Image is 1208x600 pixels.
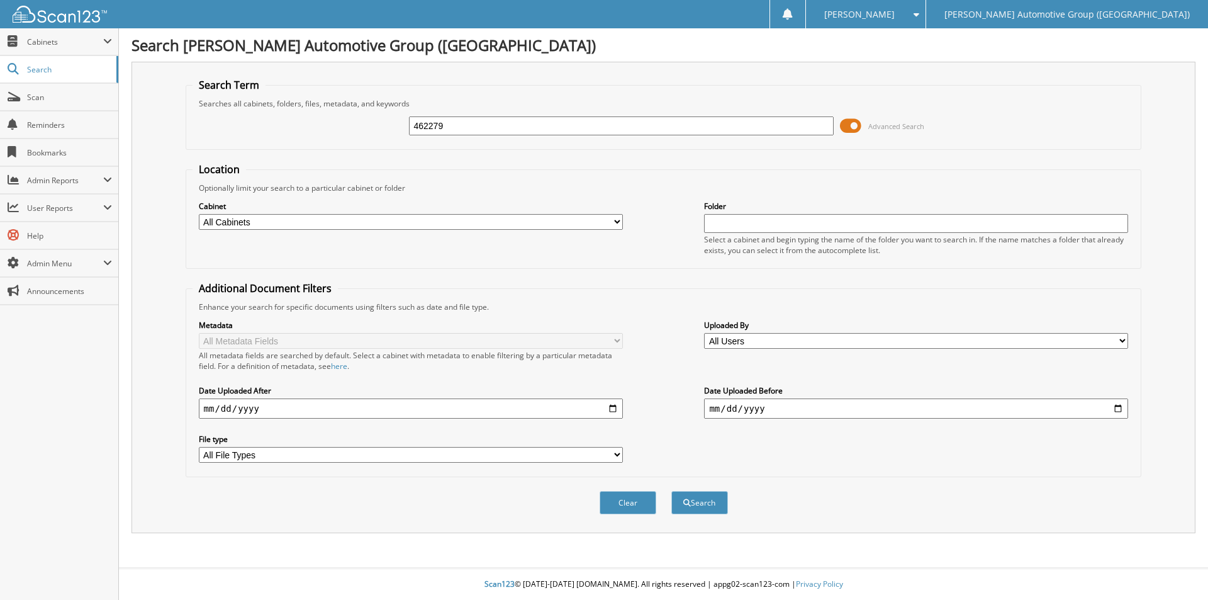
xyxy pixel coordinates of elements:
[199,201,623,212] label: Cabinet
[484,579,515,589] span: Scan123
[27,64,110,75] span: Search
[27,147,112,158] span: Bookmarks
[27,120,112,130] span: Reminders
[704,385,1128,396] label: Date Uploaded Before
[131,35,1195,55] h1: Search [PERSON_NAME] Automotive Group ([GEOGRAPHIC_DATA])
[27,258,103,269] span: Admin Menu
[119,569,1208,600] div: © [DATE]-[DATE] [DOMAIN_NAME]. All rights reserved | appg02-scan123-com |
[27,92,112,103] span: Scan
[1145,540,1208,600] iframe: Chat Widget
[193,162,246,176] legend: Location
[944,11,1190,18] span: [PERSON_NAME] Automotive Group ([GEOGRAPHIC_DATA])
[193,183,1135,193] div: Optionally limit your search to a particular cabinet or folder
[27,175,103,186] span: Admin Reports
[199,350,623,371] div: All metadata fields are searched by default. Select a cabinet with metadata to enable filtering b...
[199,399,623,419] input: start
[704,201,1128,212] label: Folder
[27,203,103,213] span: User Reports
[27,230,112,241] span: Help
[824,11,895,18] span: [PERSON_NAME]
[199,434,623,444] label: File type
[704,399,1128,419] input: end
[704,320,1128,331] label: Uploaded By
[671,491,728,514] button: Search
[796,579,843,589] a: Privacy Policy
[193,302,1135,312] div: Enhance your search for specific documents using filters such as date and file type.
[27,286,112,297] span: Announcements
[193,281,338,295] legend: Additional Document Filters
[199,385,623,396] label: Date Uploaded After
[27,37,103,47] span: Cabinets
[868,122,924,131] span: Advanced Search
[331,361,347,371] a: here
[13,6,107,23] img: scan123-logo-white.svg
[600,491,656,514] button: Clear
[193,78,266,92] legend: Search Term
[704,234,1128,256] div: Select a cabinet and begin typing the name of the folder you want to search in. If the name match...
[193,98,1135,109] div: Searches all cabinets, folders, files, metadata, and keywords
[199,320,623,331] label: Metadata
